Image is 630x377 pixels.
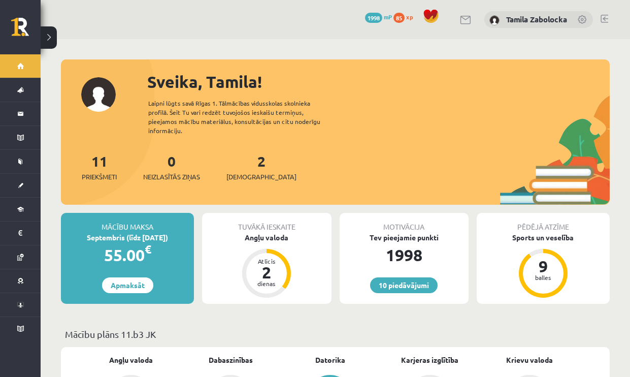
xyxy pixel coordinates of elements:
div: balles [528,274,558,280]
div: 1998 [340,243,469,267]
div: Tev pieejamie punkti [340,232,469,243]
a: 10 piedāvājumi [370,277,438,293]
a: Sports un veselība 9 balles [477,232,610,299]
a: Karjeras izglītība [401,355,458,365]
div: Septembris (līdz [DATE]) [61,232,194,243]
div: Mācību maksa [61,213,194,232]
div: 55.00 [61,243,194,267]
span: Priekšmeti [82,172,117,182]
div: dienas [251,280,282,287]
p: Mācību plāns 11.b3 JK [65,327,606,341]
span: 85 [393,13,405,23]
a: 1998 mP [365,13,392,21]
div: Sports un veselība [477,232,610,243]
span: 1998 [365,13,382,23]
div: Laipni lūgts savā Rīgas 1. Tālmācības vidusskolas skolnieka profilā. Šeit Tu vari redzēt tuvojošo... [148,99,338,135]
div: Angļu valoda [202,232,331,243]
a: Datorika [315,355,345,365]
div: Pēdējā atzīme [477,213,610,232]
a: 11Priekšmeti [82,152,117,182]
a: 85 xp [393,13,418,21]
a: 0Neizlasītās ziņas [143,152,200,182]
div: Tuvākā ieskaite [202,213,331,232]
a: Angļu valoda Atlicis 2 dienas [202,232,331,299]
div: Atlicis [251,258,282,264]
span: mP [384,13,392,21]
div: Sveika, Tamila! [147,70,610,94]
span: [DEMOGRAPHIC_DATA] [226,172,296,182]
div: 9 [528,258,558,274]
span: € [145,242,151,257]
a: Angļu valoda [109,355,153,365]
a: Apmaksāt [102,277,153,293]
a: Tamila Zabolocka [506,14,567,24]
span: Neizlasītās ziņas [143,172,200,182]
a: 2[DEMOGRAPHIC_DATA] [226,152,296,182]
img: Tamila Zabolocka [489,15,500,25]
a: Krievu valoda [506,355,553,365]
div: Motivācija [340,213,469,232]
div: 2 [251,264,282,280]
a: Dabaszinības [209,355,253,365]
span: xp [406,13,413,21]
a: Rīgas 1. Tālmācības vidusskola [11,18,41,43]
